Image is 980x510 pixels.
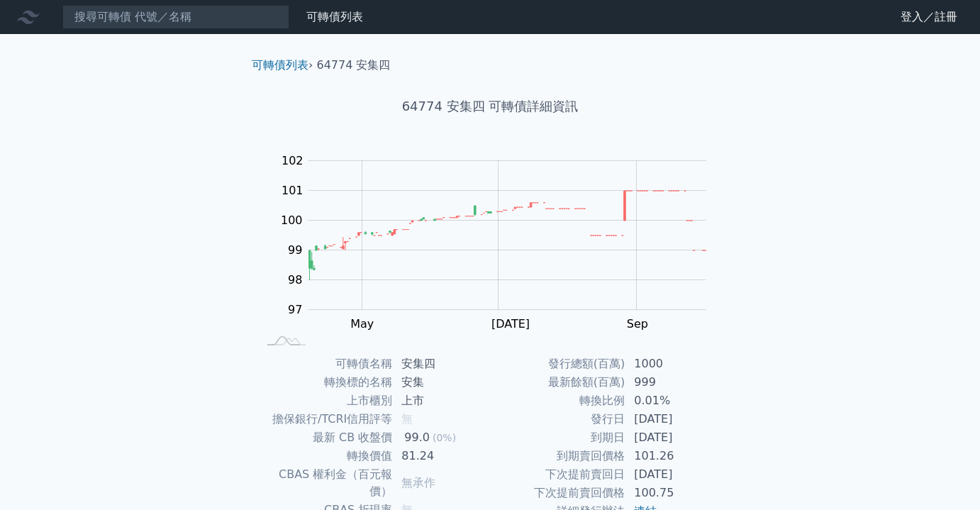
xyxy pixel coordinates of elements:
[393,392,490,410] td: 上市
[257,373,393,392] td: 轉換標的名稱
[625,465,723,484] td: [DATE]
[625,373,723,392] td: 999
[240,96,740,116] h1: 64774 安集四 可轉債詳細資訊
[252,57,313,74] li: ›
[257,410,393,428] td: 擔保銀行/TCRI信用評等
[625,410,723,428] td: [DATE]
[490,428,625,447] td: 到期日
[282,184,304,197] tspan: 101
[393,355,490,373] td: 安集四
[627,317,648,331] tspan: Sep
[401,476,435,489] span: 無承作
[288,273,302,287] tspan: 98
[62,5,289,29] input: 搜尋可轉債 代號／名稱
[625,447,723,465] td: 101.26
[433,432,456,443] span: (0%)
[288,243,302,257] tspan: 99
[490,447,625,465] td: 到期賣回價格
[490,465,625,484] td: 下次提前賣回日
[491,317,530,331] tspan: [DATE]
[490,355,625,373] td: 發行總額(百萬)
[625,392,723,410] td: 0.01%
[317,57,391,74] li: 64774 安集四
[401,429,433,446] div: 99.0
[257,447,393,465] td: 轉換價值
[625,484,723,502] td: 100.75
[490,392,625,410] td: 轉換比例
[490,373,625,392] td: 最新餘額(百萬)
[257,428,393,447] td: 最新 CB 收盤價
[889,6,969,28] a: 登入／註冊
[282,154,304,167] tspan: 102
[625,428,723,447] td: [DATE]
[257,465,393,501] td: CBAS 權利金（百元報價）
[257,355,393,373] td: 可轉債名稱
[490,410,625,428] td: 發行日
[490,484,625,502] td: 下次提前賣回價格
[252,58,308,72] a: 可轉債列表
[281,214,303,227] tspan: 100
[288,303,302,316] tspan: 97
[625,355,723,373] td: 1000
[257,392,393,410] td: 上市櫃別
[393,373,490,392] td: 安集
[393,447,490,465] td: 81.24
[274,154,728,331] g: Chart
[350,317,374,331] tspan: May
[401,412,413,426] span: 無
[306,10,363,23] a: 可轉債列表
